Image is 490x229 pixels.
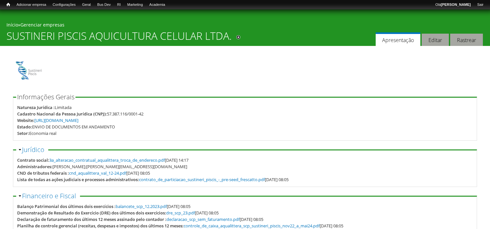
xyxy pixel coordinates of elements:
[184,223,320,229] a: controle_de_caixa_aqualittera_scp_sustineri_piscis_nov22_a_mai24.pdf
[124,2,146,8] a: Marketing
[17,104,55,111] div: Natureza Jurídica :
[17,117,34,124] div: Website:
[52,163,187,170] div: [PERSON_NAME];[PERSON_NAME][EMAIL_ADDRESS][DOMAIN_NAME]
[49,157,188,163] span: [DATE] 14:17
[432,2,474,8] a: Olá[PERSON_NAME]
[17,216,166,223] div: Declaração de faturamento dos últimos 12 meses assinado pelo contador :
[29,130,56,136] div: Economia real
[79,2,94,8] a: Geral
[17,124,32,130] div: Estado:
[184,223,343,229] span: [DATE] 08:05
[6,22,484,30] div: »
[13,2,50,8] a: Adicionar empresa
[17,93,74,101] span: Informações Gerais
[17,203,116,210] div: Balanço Patrimonial dos últimos dois exercícios :
[69,170,126,176] a: cnd_aqualittera_val_12-24.pdf
[34,117,78,123] a: [URL][DOMAIN_NAME]
[69,170,150,176] span: [DATE] 08:05
[22,145,44,154] a: Jurídico
[49,157,165,163] a: 3a_alteracao_contratual_aqualittera_troca_de_endereco.pdf
[139,177,265,182] a: contrato_de_particiacao_sustineri_piscis_-_pre-seed_frescatto.pdf
[3,2,13,8] a: Início
[55,104,72,111] div: Limitada
[146,2,168,8] a: Academia
[139,177,289,182] span: [DATE] 08:05
[166,210,219,216] span: [DATE] 08:05
[22,191,76,200] a: Financeiro e Fiscal
[94,2,114,8] a: Bus Dev
[441,3,471,6] strong: [PERSON_NAME]
[17,157,49,163] div: Contrato social:
[116,203,167,209] a: balancete_scp_12.2023.pdf
[422,34,449,46] a: Editar
[20,22,64,28] a: Gerenciar empresas
[17,170,69,176] div: CND de tributos federais :
[17,111,107,117] div: Cadastro Nacional da Pessoa Jurídica (CNPJ):
[32,124,115,130] div: ENVIO DE DOCUMENTOS EM ANDAMENTO
[107,111,143,117] div: 57.387.116/0001-42
[6,2,10,7] span: Início
[6,22,18,28] a: Início
[474,2,487,8] a: Sair
[376,32,420,46] a: Apresentação
[17,130,29,136] div: Setor:
[114,2,124,8] a: RI
[450,34,483,46] a: Rastrear
[17,210,166,216] div: Demonstração de Resultado do Exercício (DRE) dos últimos dois exercícios:
[116,203,190,209] span: [DATE] 08:05
[17,163,52,170] div: Administradores:
[166,210,195,216] a: dre_scp_23.pdf
[17,176,139,183] div: Lista de todas as ações judiciais e processos administrativos:
[17,223,184,229] div: Planilha de controle gerencial (receitas, despesas e impostos) dos últimos 12 meses:
[6,30,232,46] h1: SUSTINERI PISCIS AQUICULTURA CELULAR LTDA.
[166,216,263,222] span: [DATE] 08:05
[166,216,240,222] a: declaracao_scp_sem_faturamento.pdf
[50,2,79,8] a: Configurações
